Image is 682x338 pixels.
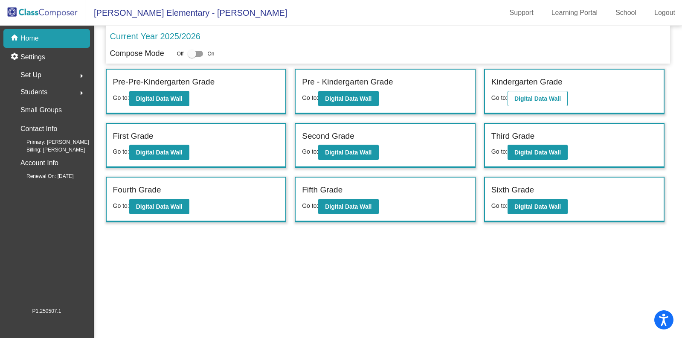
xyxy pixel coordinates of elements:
[207,50,214,58] span: On
[110,30,200,43] p: Current Year 2025/2026
[13,172,73,180] span: Renewal On: [DATE]
[136,149,183,156] b: Digital Data Wall
[113,130,154,143] label: First Grade
[113,202,129,209] span: Go to:
[113,148,129,155] span: Go to:
[514,203,561,210] b: Digital Data Wall
[10,33,20,44] mat-icon: home
[13,146,85,154] span: Billing: [PERSON_NAME]
[85,6,287,20] span: [PERSON_NAME] Elementary - [PERSON_NAME]
[318,91,378,106] button: Digital Data Wall
[20,86,47,98] span: Students
[110,48,164,59] p: Compose Mode
[325,149,371,156] b: Digital Data Wall
[545,6,605,20] a: Learning Portal
[491,184,534,196] label: Sixth Grade
[13,138,89,146] span: Primary: [PERSON_NAME]
[318,145,378,160] button: Digital Data Wall
[136,95,183,102] b: Digital Data Wall
[302,184,342,196] label: Fifth Grade
[129,91,189,106] button: Digital Data Wall
[609,6,643,20] a: School
[508,91,568,106] button: Digital Data Wall
[302,94,318,101] span: Go to:
[491,202,508,209] span: Go to:
[20,157,58,169] p: Account Info
[491,94,508,101] span: Go to:
[20,104,62,116] p: Small Groups
[113,94,129,101] span: Go to:
[129,199,189,214] button: Digital Data Wall
[508,145,568,160] button: Digital Data Wall
[514,149,561,156] b: Digital Data Wall
[20,52,45,62] p: Settings
[302,130,354,143] label: Second Grade
[113,76,215,88] label: Pre-Pre-Kindergarten Grade
[647,6,682,20] a: Logout
[10,52,20,62] mat-icon: settings
[302,202,318,209] span: Go to:
[325,203,371,210] b: Digital Data Wall
[491,76,563,88] label: Kindergarten Grade
[491,148,508,155] span: Go to:
[177,50,184,58] span: Off
[302,148,318,155] span: Go to:
[20,33,39,44] p: Home
[76,88,87,98] mat-icon: arrow_right
[20,123,57,135] p: Contact Info
[325,95,371,102] b: Digital Data Wall
[129,145,189,160] button: Digital Data Wall
[76,71,87,81] mat-icon: arrow_right
[113,184,161,196] label: Fourth Grade
[20,69,41,81] span: Set Up
[514,95,561,102] b: Digital Data Wall
[491,130,534,143] label: Third Grade
[318,199,378,214] button: Digital Data Wall
[136,203,183,210] b: Digital Data Wall
[302,76,393,88] label: Pre - Kindergarten Grade
[508,199,568,214] button: Digital Data Wall
[503,6,540,20] a: Support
